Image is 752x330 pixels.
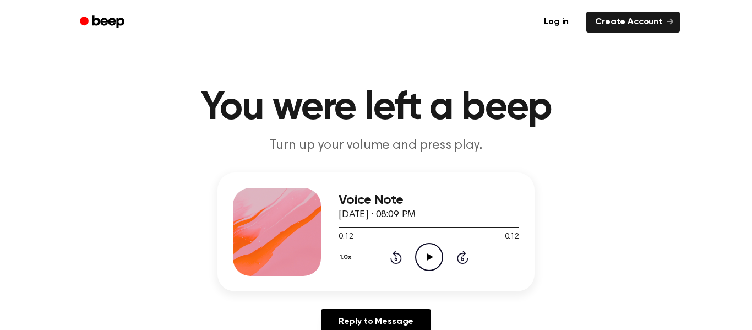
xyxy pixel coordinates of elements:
h3: Voice Note [339,193,519,208]
a: Beep [72,12,134,33]
button: 1.0x [339,248,355,267]
span: 0:12 [339,231,353,243]
span: 0:12 [505,231,519,243]
a: Log in [533,9,580,35]
span: [DATE] · 08:09 PM [339,210,416,220]
p: Turn up your volume and press play. [165,137,587,155]
a: Create Account [586,12,680,33]
h1: You were left a beep [94,88,658,128]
